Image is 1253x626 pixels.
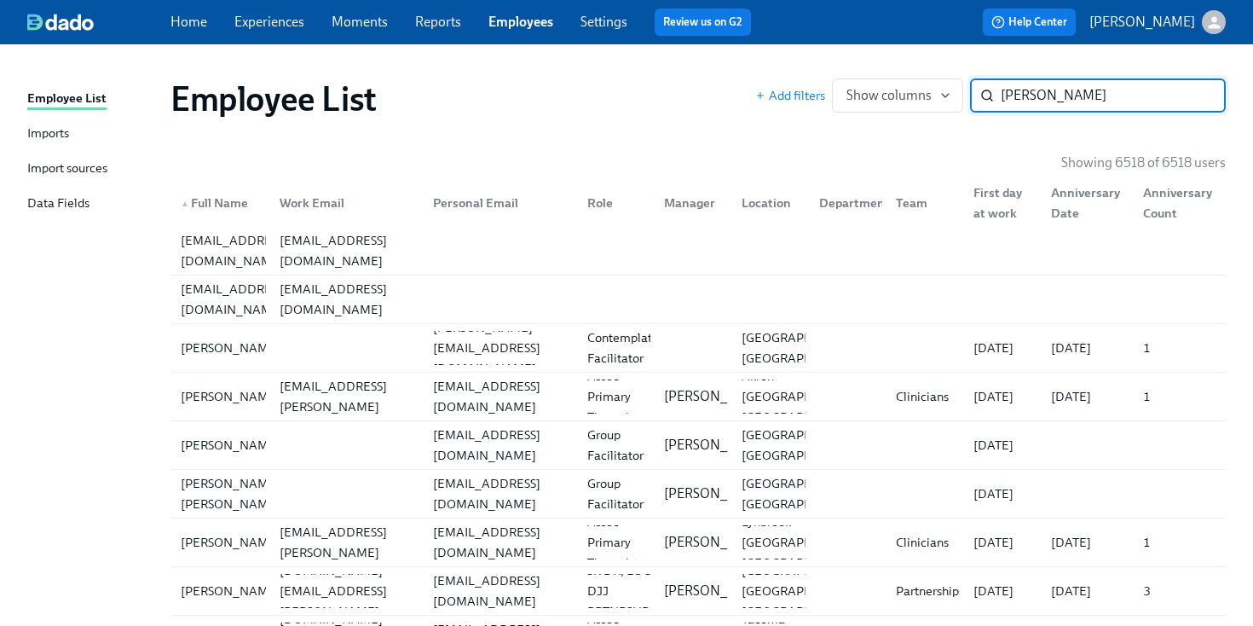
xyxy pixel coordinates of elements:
[170,567,1226,616] a: [PERSON_NAME][PERSON_NAME][DOMAIN_NAME][EMAIL_ADDRESS][PERSON_NAME][DOMAIN_NAME][EMAIL_ADDRESS][D...
[27,89,107,110] div: Employee List
[27,124,157,145] a: Imports
[170,421,1226,470] a: [PERSON_NAME][EMAIL_ADDRESS][DOMAIN_NAME]Group Facilitator[PERSON_NAME][GEOGRAPHIC_DATA], [GEOGRA...
[234,14,304,30] a: Experiences
[889,581,971,601] div: Partnerships
[580,14,627,30] a: Settings
[426,571,574,612] div: [EMAIL_ADDRESS][DOMAIN_NAME]
[170,519,1226,566] div: [PERSON_NAME][PERSON_NAME][EMAIL_ADDRESS][PERSON_NAME][DOMAIN_NAME][EMAIL_ADDRESS][DOMAIN_NAME]As...
[27,159,107,180] div: Import sources
[889,193,960,213] div: Team
[580,366,651,427] div: Assoc Primary Therapist
[728,186,805,220] div: Location
[735,366,874,427] div: Akron [GEOGRAPHIC_DATA] [GEOGRAPHIC_DATA]
[664,387,770,406] p: [PERSON_NAME]
[170,324,1226,373] a: [PERSON_NAME][PERSON_NAME][EMAIL_ADDRESS][DOMAIN_NAME]Contemplative Facilitator[GEOGRAPHIC_DATA],...
[426,376,574,417] div: [EMAIL_ADDRESS][DOMAIN_NAME]
[27,14,94,31] img: dado
[664,484,770,503] p: [PERSON_NAME]
[967,386,1037,407] div: [DATE]
[960,186,1037,220] div: First day at work
[991,14,1067,31] span: Help Center
[170,78,377,119] h1: Employee List
[174,338,287,358] div: [PERSON_NAME]
[419,186,574,220] div: Personal Email
[273,501,420,583] div: [PERSON_NAME][EMAIL_ADDRESS][PERSON_NAME][DOMAIN_NAME]
[664,582,770,600] p: [PERSON_NAME]
[580,327,675,368] div: Contemplative Facilitator
[735,425,877,466] div: [GEOGRAPHIC_DATA], [GEOGRAPHIC_DATA]
[735,327,877,368] div: [GEOGRAPHIC_DATA], [GEOGRAPHIC_DATA]
[967,581,1037,601] div: [DATE]
[174,186,266,220] div: ▲Full Name
[1044,338,1130,358] div: [DATE]
[967,183,1037,223] div: First day at work
[426,317,574,379] div: [PERSON_NAME][EMAIL_ADDRESS][DOMAIN_NAME]
[655,9,751,36] button: Review us on G2
[170,275,1226,323] div: [EMAIL_ADDRESS][DOMAIN_NAME][EMAIL_ADDRESS][DOMAIN_NAME]
[574,186,651,220] div: Role
[174,532,287,553] div: [PERSON_NAME]
[27,89,157,110] a: Employee List
[832,78,963,113] button: Show columns
[967,435,1037,455] div: [DATE]
[426,522,574,563] div: [EMAIL_ADDRESS][DOMAIN_NAME]
[1001,78,1226,113] input: Search by name
[1061,154,1226,172] p: Showing 6518 of 6518 users
[273,230,420,271] div: [EMAIL_ADDRESS][DOMAIN_NAME]
[1089,10,1226,34] button: [PERSON_NAME]
[426,193,574,213] div: Personal Email
[170,14,207,30] a: Home
[580,512,651,573] div: Assoc Primary Therapist
[426,425,574,466] div: [EMAIL_ADDRESS][DOMAIN_NAME]
[174,473,287,514] div: [PERSON_NAME] [PERSON_NAME]
[1136,386,1222,407] div: 1
[1136,338,1222,358] div: 1
[889,386,960,407] div: Clinicians
[1136,183,1222,223] div: Anniversary Count
[580,473,651,514] div: Group Facilitator
[1044,183,1130,223] div: Anniversary Date
[332,14,388,30] a: Moments
[1044,386,1130,407] div: [DATE]
[812,193,897,213] div: Department
[755,87,825,104] button: Add filters
[889,532,960,553] div: Clinicians
[1129,186,1222,220] div: Anniversary Count
[1044,532,1130,553] div: [DATE]
[1044,581,1130,601] div: [DATE]
[983,9,1076,36] button: Help Center
[170,470,1226,518] div: [PERSON_NAME] [PERSON_NAME][EMAIL_ADDRESS][DOMAIN_NAME]Group Facilitator[PERSON_NAME][GEOGRAPHIC_...
[1089,13,1195,32] p: [PERSON_NAME]
[273,356,420,438] div: [PERSON_NAME][EMAIL_ADDRESS][PERSON_NAME][DOMAIN_NAME]
[664,533,770,552] p: [PERSON_NAME]
[846,87,949,104] span: Show columns
[580,560,662,622] div: SR DR, Ed & DJJ PRTNRSHPS
[663,14,742,31] a: Review us on G2
[735,473,877,514] div: [GEOGRAPHIC_DATA], [GEOGRAPHIC_DATA]
[27,194,157,215] a: Data Fields
[170,470,1226,519] a: [PERSON_NAME] [PERSON_NAME][EMAIL_ADDRESS][DOMAIN_NAME]Group Facilitator[PERSON_NAME][GEOGRAPHIC_...
[170,227,1226,275] a: [EMAIL_ADDRESS][DOMAIN_NAME][EMAIL_ADDRESS][DOMAIN_NAME]
[657,193,728,213] div: Manager
[488,14,553,30] a: Employees
[174,193,266,213] div: Full Name
[664,436,770,455] p: [PERSON_NAME]
[735,193,805,213] div: Location
[27,14,170,31] a: dado
[174,279,295,320] div: [EMAIL_ADDRESS][DOMAIN_NAME]
[170,519,1226,567] a: [PERSON_NAME][PERSON_NAME][EMAIL_ADDRESS][PERSON_NAME][DOMAIN_NAME][EMAIL_ADDRESS][DOMAIN_NAME]As...
[170,373,1226,420] div: [PERSON_NAME][PERSON_NAME][EMAIL_ADDRESS][PERSON_NAME][DOMAIN_NAME][EMAIL_ADDRESS][DOMAIN_NAME]As...
[273,193,420,213] div: Work Email
[426,473,574,514] div: [EMAIL_ADDRESS][DOMAIN_NAME]
[170,567,1226,615] div: [PERSON_NAME][PERSON_NAME][DOMAIN_NAME][EMAIL_ADDRESS][PERSON_NAME][DOMAIN_NAME][EMAIL_ADDRESS][D...
[27,159,157,180] a: Import sources
[273,279,420,320] div: [EMAIL_ADDRESS][DOMAIN_NAME]
[174,230,295,271] div: [EMAIL_ADDRESS][DOMAIN_NAME]
[882,186,960,220] div: Team
[266,186,420,220] div: Work Email
[580,425,651,466] div: Group Facilitator
[170,373,1226,421] a: [PERSON_NAME][PERSON_NAME][EMAIL_ADDRESS][PERSON_NAME][DOMAIN_NAME][EMAIL_ADDRESS][DOMAIN_NAME]As...
[580,193,651,213] div: Role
